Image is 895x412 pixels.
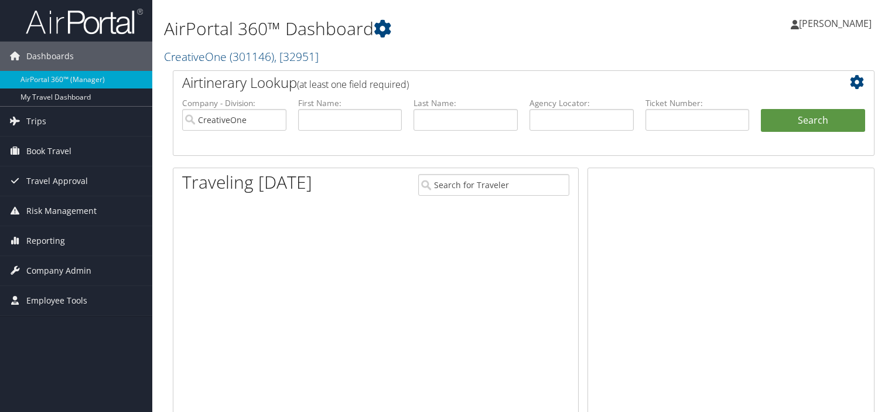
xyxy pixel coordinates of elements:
[418,174,569,196] input: Search for Traveler
[530,97,634,109] label: Agency Locator:
[26,42,74,71] span: Dashboards
[761,109,865,132] button: Search
[26,196,97,226] span: Risk Management
[274,49,319,64] span: , [ 32951 ]
[799,17,872,30] span: [PERSON_NAME]
[26,226,65,256] span: Reporting
[230,49,274,64] span: ( 301146 )
[182,73,807,93] h2: Airtinerary Lookup
[26,166,88,196] span: Travel Approval
[164,49,319,64] a: CreativeOne
[645,97,750,109] label: Ticket Number:
[26,107,46,136] span: Trips
[164,16,644,41] h1: AirPortal 360™ Dashboard
[26,256,91,285] span: Company Admin
[26,137,71,166] span: Book Travel
[298,97,402,109] label: First Name:
[414,97,518,109] label: Last Name:
[26,8,143,35] img: airportal-logo.png
[791,6,883,41] a: [PERSON_NAME]
[182,97,286,109] label: Company - Division:
[297,78,409,91] span: (at least one field required)
[26,286,87,315] span: Employee Tools
[182,170,312,195] h1: Traveling [DATE]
